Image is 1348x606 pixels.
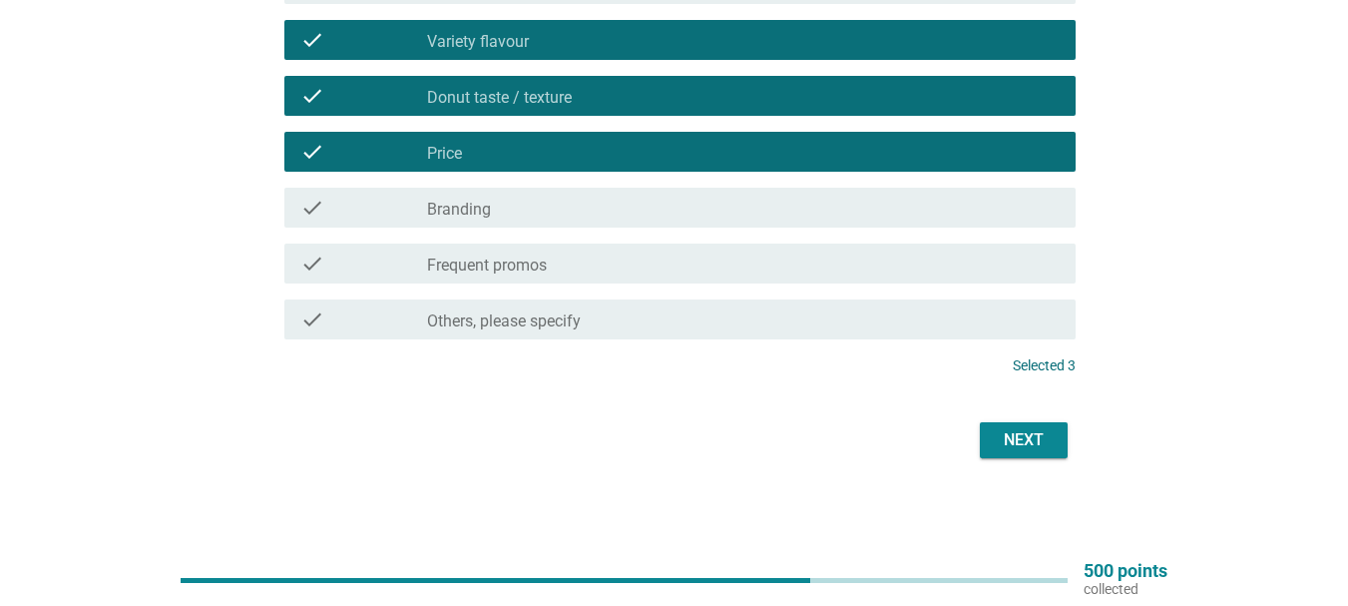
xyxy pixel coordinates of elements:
[980,422,1068,458] button: Next
[300,28,324,52] i: check
[300,84,324,108] i: check
[1084,580,1167,598] p: collected
[427,200,491,220] label: Branding
[300,307,324,331] i: check
[996,428,1052,452] div: Next
[1013,355,1076,376] p: Selected 3
[1084,562,1167,580] p: 500 points
[427,256,547,276] label: Frequent promos
[300,140,324,164] i: check
[427,32,529,52] label: Variety flavour
[427,88,572,108] label: Donut taste / texture
[300,252,324,276] i: check
[300,196,324,220] i: check
[427,144,462,164] label: Price
[427,311,581,331] label: Others, please specify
